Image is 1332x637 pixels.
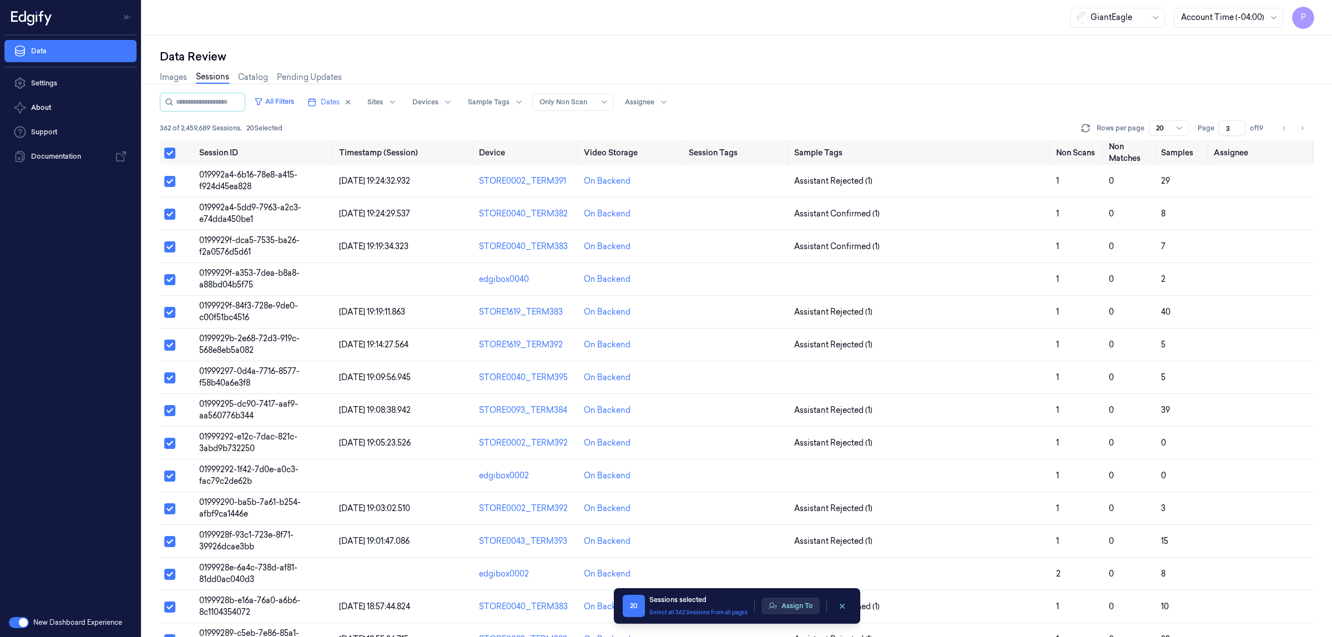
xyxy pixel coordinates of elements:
[1056,274,1059,284] span: 1
[584,339,630,351] div: On Backend
[834,597,851,615] button: clearSelection
[794,503,872,514] span: Assistant Rejected (1)
[1056,503,1059,513] span: 1
[1161,372,1165,382] span: 5
[479,208,575,220] div: STORE0040_TERM382
[164,307,175,318] button: Select row
[1052,140,1104,165] th: Non Scans
[199,563,297,584] span: 0199928e-6a4c-738d-af81-81dd0ac040d3
[794,208,880,220] span: Assistant Confirmed (1)
[479,535,575,547] div: STORE0043_TERM393
[1276,120,1310,136] nav: pagination
[164,372,175,383] button: Select row
[623,595,645,617] span: 20
[479,274,575,285] div: edgibox0040
[1161,503,1165,513] span: 3
[160,72,187,83] a: Images
[164,438,175,449] button: Select row
[584,208,630,220] div: On Backend
[160,49,1314,64] div: Data Review
[584,503,630,514] div: On Backend
[1161,209,1165,219] span: 8
[196,71,229,84] a: Sessions
[794,405,872,416] span: Assistant Rejected (1)
[1056,536,1059,546] span: 1
[199,366,300,388] span: 01999297-0d4a-7716-8577-f58b40a6e3f8
[584,601,630,613] div: On Backend
[1109,372,1114,382] span: 0
[199,203,301,224] span: 019992a4-5dd9-7963-a2c3-e74dda450be1
[584,306,630,318] div: On Backend
[1056,601,1059,611] span: 1
[1056,471,1059,481] span: 1
[1109,503,1114,513] span: 0
[164,148,175,159] button: Select all
[4,97,137,119] button: About
[1104,140,1157,165] th: Non Matches
[164,601,175,613] button: Select row
[339,340,408,350] span: [DATE] 19:14:27.564
[794,437,872,449] span: Assistant Rejected (1)
[339,536,410,546] span: [DATE] 19:01:47.086
[1109,241,1114,251] span: 0
[4,72,137,94] a: Settings
[339,438,411,448] span: [DATE] 19:05:23.526
[1161,471,1166,481] span: 0
[277,72,342,83] a: Pending Updates
[164,405,175,416] button: Select row
[1250,123,1268,133] span: of 19
[584,405,630,416] div: On Backend
[339,241,408,251] span: [DATE] 19:19:34.323
[1056,405,1059,415] span: 1
[339,209,410,219] span: [DATE] 19:24:29.537
[164,176,175,187] button: Select row
[199,530,294,552] span: 0199928f-93c1-723e-8f71-39926dcae3bb
[164,471,175,482] button: Select row
[790,140,1052,165] th: Sample Tags
[794,175,872,187] span: Assistant Rejected (1)
[1161,241,1165,251] span: 7
[1161,176,1170,186] span: 29
[479,339,575,351] div: STORE1619_TERM392
[1056,176,1059,186] span: 1
[339,372,411,382] span: [DATE] 19:09:56.945
[199,399,298,421] span: 01999295-dc90-7417-aaf9-aa560776b344
[761,598,820,614] button: Assign To
[199,333,300,355] span: 0199929b-2e68-72d3-919c-568e8eb5a082
[1109,438,1114,448] span: 0
[1109,471,1114,481] span: 0
[238,72,268,83] a: Catalog
[479,470,575,482] div: edgibox0002
[584,175,630,187] div: On Backend
[1276,120,1292,136] button: Go to previous page
[1109,209,1114,219] span: 0
[199,268,300,290] span: 0199929f-a353-7dea-b8a8-a88bd04b5f75
[1161,601,1169,611] span: 10
[4,121,137,143] a: Support
[335,140,475,165] th: Timestamp (Session)
[584,470,630,482] div: On Backend
[584,274,630,285] div: On Backend
[199,235,300,257] span: 0199929f-dca5-7535-ba26-f2a0576d5d61
[579,140,684,165] th: Video Storage
[1109,307,1114,317] span: 0
[794,306,872,318] span: Assistant Rejected (1)
[479,568,575,580] div: edgibox0002
[1161,340,1165,350] span: 5
[1097,123,1144,133] p: Rows per page
[794,535,872,547] span: Assistant Rejected (1)
[1157,140,1209,165] th: Samples
[339,405,411,415] span: [DATE] 19:08:38.942
[684,140,789,165] th: Session Tags
[164,503,175,514] button: Select row
[164,274,175,285] button: Select row
[1292,7,1314,29] span: P
[339,176,410,186] span: [DATE] 19:24:32.932
[1294,120,1310,136] button: Go to next page
[584,437,630,449] div: On Backend
[794,339,872,351] span: Assistant Rejected (1)
[1209,140,1314,165] th: Assignee
[1056,438,1059,448] span: 1
[649,608,748,616] button: Select all 362 Sessions from all pages
[164,209,175,220] button: Select row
